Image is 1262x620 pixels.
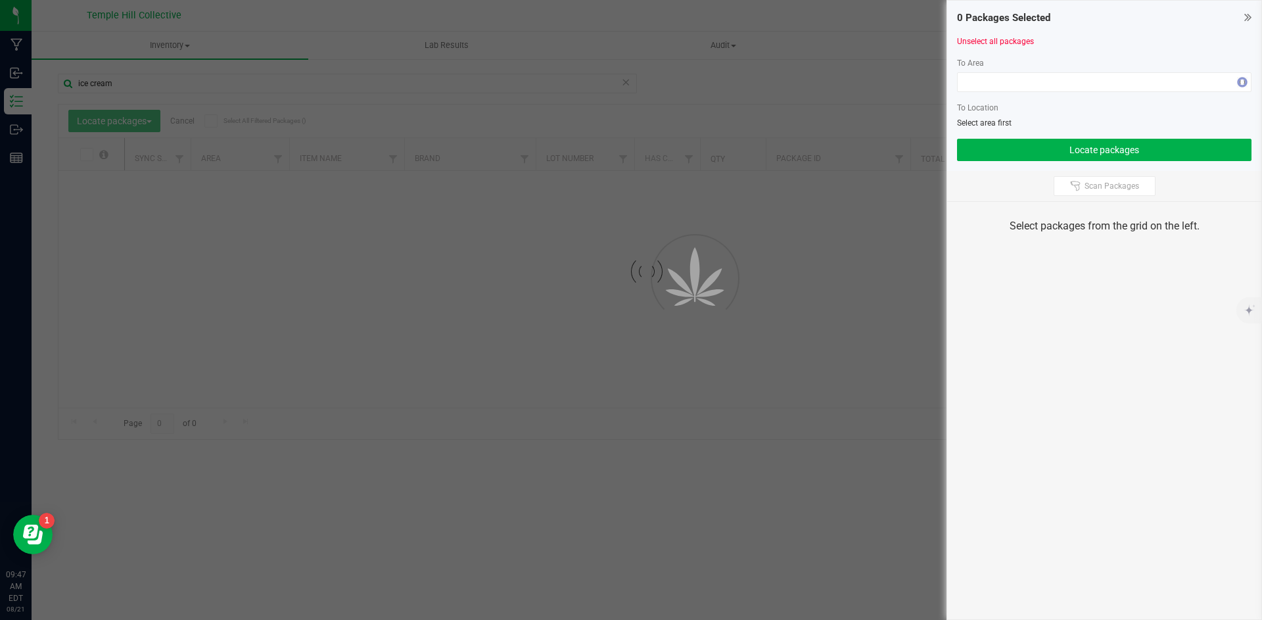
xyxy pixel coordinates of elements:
iframe: Resource center unread badge [39,513,55,529]
button: Locate packages [957,139,1251,161]
span: NO DATA FOUND [957,72,1251,92]
iframe: Resource center [13,515,53,554]
span: To Area [957,59,984,68]
span: Scan Packages [1085,181,1139,191]
span: Select area first [957,118,1012,128]
span: To Location [957,103,998,112]
button: Scan Packages [1054,176,1156,196]
div: Select packages from the grid on the left. [964,218,1245,234]
a: Unselect all packages [957,37,1034,46]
